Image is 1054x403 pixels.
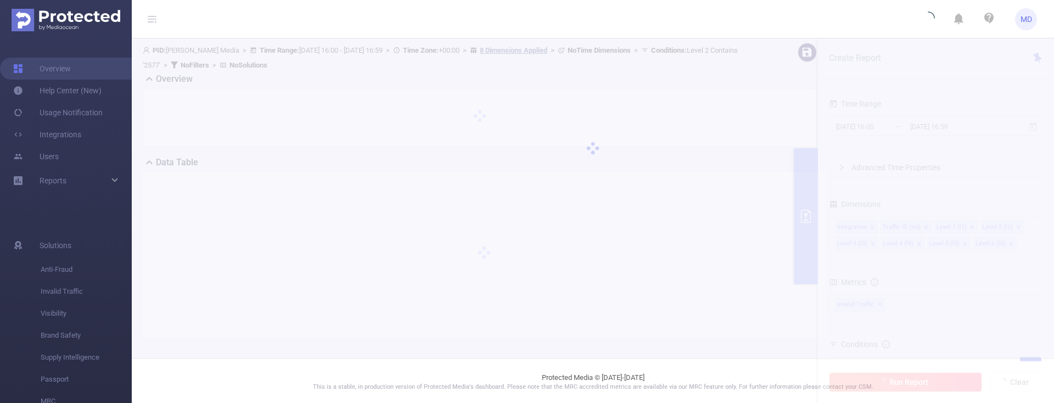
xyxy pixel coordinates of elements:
span: Reports [40,176,66,185]
span: Passport [41,368,132,390]
span: Brand Safety [41,324,132,346]
span: Supply Intelligence [41,346,132,368]
a: Integrations [13,124,81,145]
span: Solutions [40,234,71,256]
span: Invalid Traffic [41,281,132,303]
span: MD [1021,8,1032,30]
a: Reports [40,170,66,192]
a: Overview [13,58,71,80]
span: Visibility [41,303,132,324]
a: Help Center (New) [13,80,102,102]
p: This is a stable, in production version of Protected Media's dashboard. Please note that the MRC ... [159,383,1027,392]
i: icon: loading [922,12,935,27]
a: Users [13,145,59,167]
span: Anti-Fraud [41,259,132,281]
a: Usage Notification [13,102,103,124]
img: Protected Media [12,9,120,31]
